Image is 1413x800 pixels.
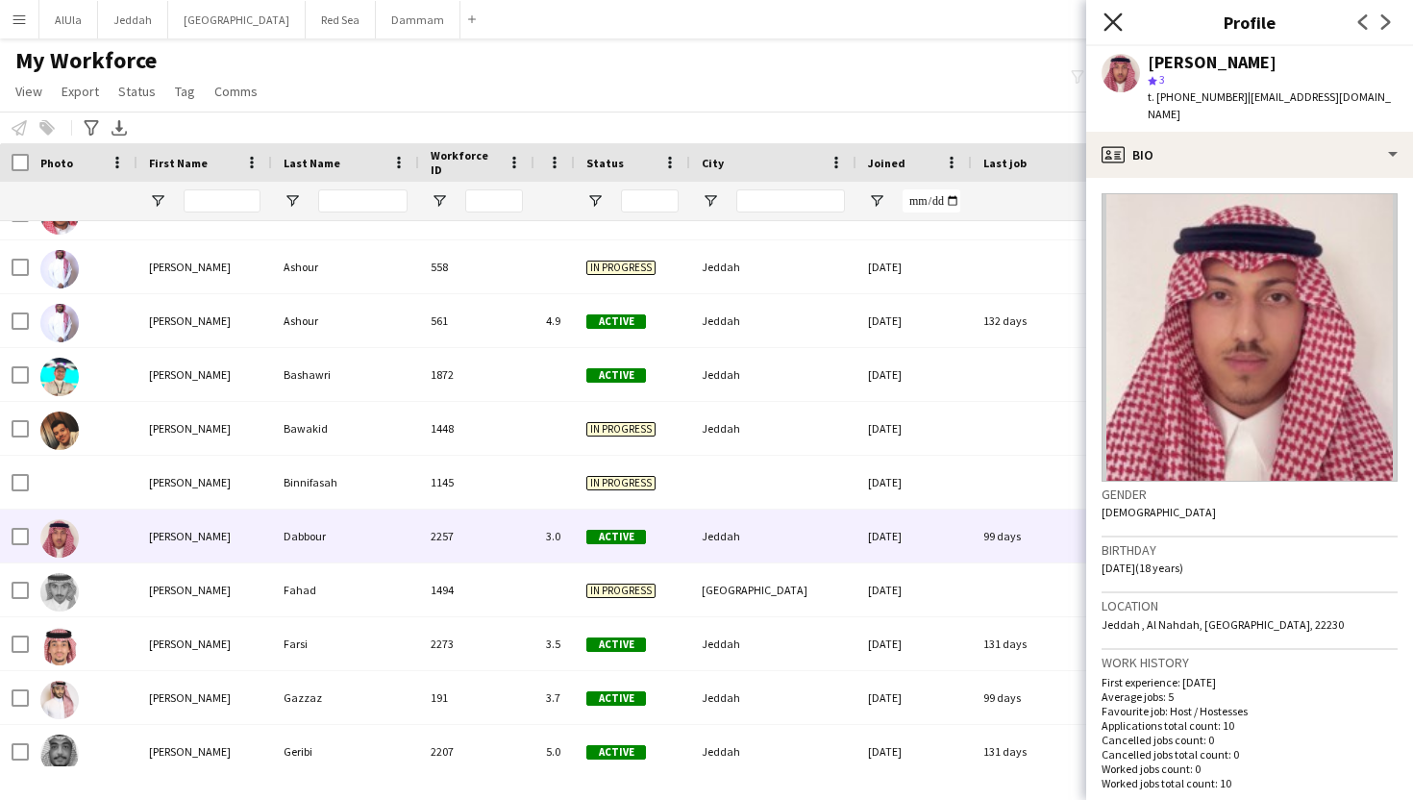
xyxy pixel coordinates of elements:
span: Last job [983,156,1027,170]
div: Jeddah [690,510,856,562]
div: Fahad [272,563,419,616]
input: Last Name Filter Input [318,189,408,212]
div: 3.5 [534,617,575,670]
div: 191 [419,671,534,724]
div: Jeddah [690,348,856,401]
div: 3.0 [534,510,575,562]
span: Status [586,156,624,170]
button: Open Filter Menu [702,192,719,210]
img: Abdulaziz Fahad [40,573,79,612]
h3: Gender [1102,486,1398,503]
span: Active [586,691,646,706]
div: [PERSON_NAME] [137,348,272,401]
div: 132 days [972,294,1182,347]
button: Open Filter Menu [284,192,301,210]
div: Geribi [272,725,419,778]
div: Jeddah [690,725,856,778]
div: [PERSON_NAME] [137,402,272,455]
div: 3.7 [534,671,575,724]
span: | [EMAIL_ADDRESS][DOMAIN_NAME] [1148,89,1391,121]
a: Export [54,79,107,104]
img: Abdulaziz Farsi [40,627,79,665]
div: Gazzaz [272,671,419,724]
div: [DATE] [856,402,972,455]
div: [DATE] [856,510,972,562]
div: 131 days [972,725,1182,778]
div: Binnifasah [272,456,419,509]
div: Jeddah [690,294,856,347]
div: Ashour [272,240,419,293]
div: Bawakid [272,402,419,455]
span: Comms [214,83,258,100]
span: Jeddah , Al Nahdah, [GEOGRAPHIC_DATA], 22230 [1102,617,1344,632]
div: [DATE] [856,617,972,670]
a: Comms [207,79,265,104]
p: Worked jobs total count: 10 [1102,776,1398,790]
div: 2257 [419,510,534,562]
a: Status [111,79,163,104]
span: In progress [586,422,656,437]
p: Cancelled jobs total count: 0 [1102,747,1398,762]
input: Joined Filter Input [903,189,960,212]
button: Open Filter Menu [431,192,448,210]
div: 131 days [972,617,1182,670]
div: Jeddah [690,402,856,455]
img: Abdulaziz Dabbour [40,519,79,558]
div: Jeddah [690,240,856,293]
div: 1448 [419,402,534,455]
div: [DATE] [856,671,972,724]
div: 1145 [419,456,534,509]
span: Last Name [284,156,340,170]
span: First Name [149,156,208,170]
span: t. [PHONE_NUMBER] [1148,89,1248,104]
div: Ashour [272,294,419,347]
p: Applications total count: 10 [1102,718,1398,733]
span: In progress [586,476,656,490]
div: [PERSON_NAME] [137,725,272,778]
div: 99 days [972,671,1182,724]
img: Abdulaziz Ashour [40,304,79,342]
span: Tag [175,83,195,100]
app-action-btn: Export XLSX [108,116,131,139]
img: Abdulaziz Ashour [40,250,79,288]
div: 2207 [419,725,534,778]
button: Open Filter Menu [868,192,885,210]
div: Dabbour [272,510,419,562]
div: 561 [419,294,534,347]
h3: Profile [1086,10,1413,35]
div: [DATE] [856,725,972,778]
div: [PERSON_NAME] [137,671,272,724]
button: AlUla [39,1,98,38]
button: Red Sea [306,1,376,38]
input: Workforce ID Filter Input [465,189,523,212]
div: 5.0 [534,725,575,778]
h3: Location [1102,597,1398,614]
p: Favourite job: Host / Hostesses [1102,704,1398,718]
span: Active [586,530,646,544]
span: My Workforce [15,46,157,75]
span: Photo [40,156,73,170]
button: Dammam [376,1,460,38]
span: 3 [1159,72,1165,87]
h3: Work history [1102,654,1398,671]
div: Bio [1086,132,1413,178]
input: City Filter Input [736,189,845,212]
div: [PERSON_NAME] [137,510,272,562]
div: 1872 [419,348,534,401]
div: [DATE] [856,294,972,347]
a: Tag [167,79,203,104]
div: [PERSON_NAME] [137,294,272,347]
input: First Name Filter Input [184,189,260,212]
div: Farsi [272,617,419,670]
img: Abdulaziz Geribi [40,735,79,773]
div: Bashawri [272,348,419,401]
span: [DATE] (18 years) [1102,561,1183,575]
div: [DATE] [856,348,972,401]
span: View [15,83,42,100]
span: In progress [586,261,656,275]
span: Status [118,83,156,100]
span: City [702,156,724,170]
div: [DATE] [856,563,972,616]
span: Active [586,368,646,383]
div: [GEOGRAPHIC_DATA] [690,563,856,616]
